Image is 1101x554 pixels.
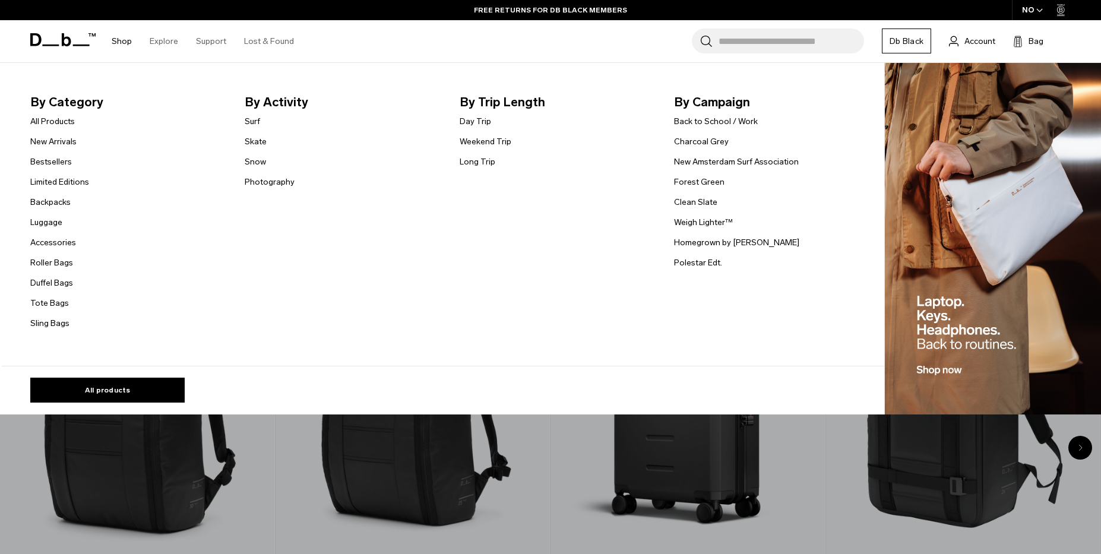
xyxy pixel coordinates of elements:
[30,297,69,309] a: Tote Bags
[112,20,132,62] a: Shop
[460,93,655,112] span: By Trip Length
[30,216,62,229] a: Luggage
[674,176,724,188] a: Forest Green
[674,93,869,112] span: By Campaign
[674,135,729,148] a: Charcoal Grey
[30,135,77,148] a: New Arrivals
[30,115,75,128] a: All Products
[674,257,722,269] a: Polestar Edt.
[674,156,799,168] a: New Amsterdam Surf Association
[30,156,72,168] a: Bestsellers
[949,34,995,48] a: Account
[150,20,178,62] a: Explore
[674,115,758,128] a: Back to School / Work
[245,93,440,112] span: By Activity
[885,63,1101,415] img: Db
[964,35,995,48] span: Account
[460,115,491,128] a: Day Trip
[30,236,76,249] a: Accessories
[245,176,295,188] a: Photography
[1029,35,1043,48] span: Bag
[30,196,71,208] a: Backpacks
[30,378,185,403] a: All products
[882,29,931,53] a: Db Black
[30,257,73,269] a: Roller Bags
[245,135,267,148] a: Skate
[674,236,799,249] a: Homegrown by [PERSON_NAME]
[196,20,226,62] a: Support
[674,216,733,229] a: Weigh Lighter™
[30,277,73,289] a: Duffel Bags
[1013,34,1043,48] button: Bag
[460,156,495,168] a: Long Trip
[30,93,226,112] span: By Category
[245,115,260,128] a: Surf
[30,176,89,188] a: Limited Editions
[674,196,717,208] a: Clean Slate
[474,5,627,15] a: FREE RETURNS FOR DB BLACK MEMBERS
[103,20,303,62] nav: Main Navigation
[244,20,294,62] a: Lost & Found
[30,317,69,330] a: Sling Bags
[460,135,511,148] a: Weekend Trip
[245,156,266,168] a: Snow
